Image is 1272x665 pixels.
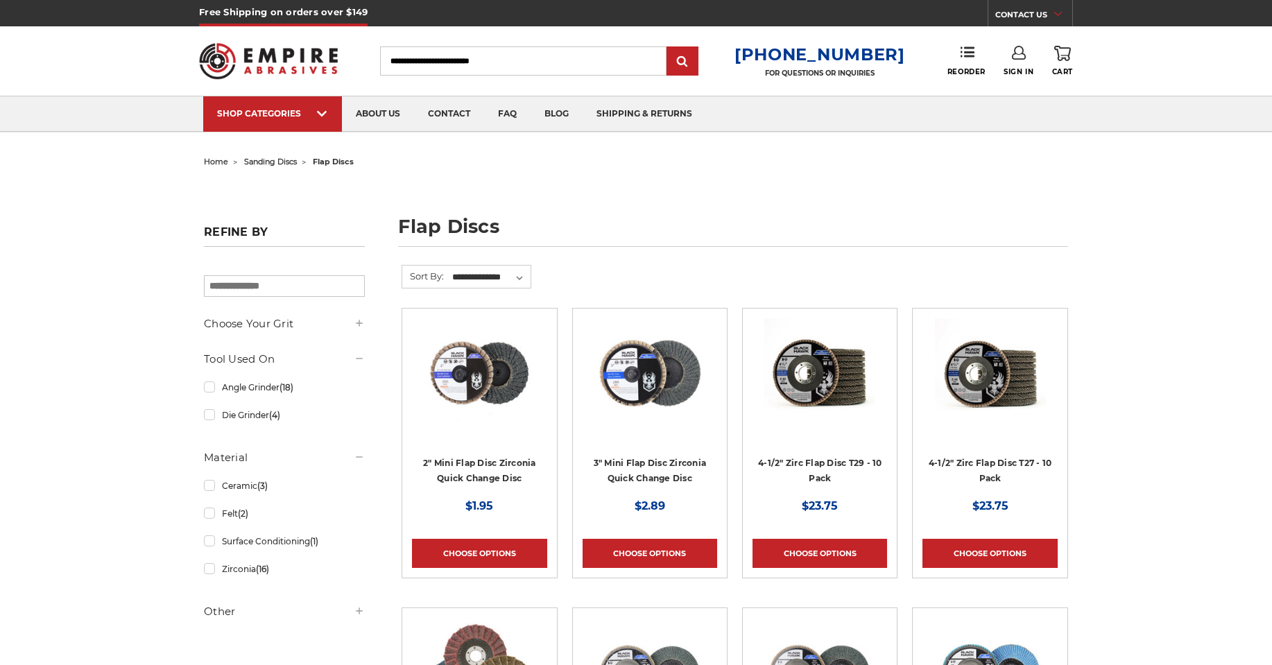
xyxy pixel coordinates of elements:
[204,351,365,368] h5: Tool Used On
[342,96,414,132] a: about us
[947,67,986,76] span: Reorder
[199,34,338,88] img: Empire Abrasives
[269,410,280,420] span: (4)
[995,7,1072,26] a: CONTACT US
[217,108,328,119] div: SHOP CATEGORIES
[1004,67,1033,76] span: Sign In
[204,225,365,247] h5: Refine by
[238,508,248,519] span: (2)
[922,318,1057,453] a: Black Hawk 4-1/2" x 7/8" Flap Disc Type 27 - 10 Pack
[204,157,228,166] a: home
[204,603,365,620] h5: Other
[412,318,547,453] a: Black Hawk Abrasives 2-inch Zirconia Flap Disc with 60 Grit Zirconia for Smooth Finishing
[531,96,583,132] a: blog
[204,529,365,553] a: Surface Conditioning(1)
[204,474,365,498] a: Ceramic(3)
[414,96,484,132] a: contact
[922,539,1057,568] a: Choose Options
[583,539,717,568] a: Choose Options
[753,318,887,453] a: 4.5" Black Hawk Zirconia Flap Disc 10 Pack
[583,96,706,132] a: shipping & returns
[257,481,268,491] span: (3)
[256,564,269,574] span: (16)
[424,318,535,429] img: Black Hawk Abrasives 2-inch Zirconia Flap Disc with 60 Grit Zirconia for Smooth Finishing
[204,375,365,399] a: Angle Grinder(18)
[484,96,531,132] a: faq
[204,501,365,526] a: Felt(2)
[204,449,365,466] h5: Material
[734,69,905,78] p: FOR QUESTIONS OR INQUIRIES
[398,217,1068,247] h1: flap discs
[929,458,1052,484] a: 4-1/2" Zirc Flap Disc T27 - 10 Pack
[1052,46,1073,76] a: Cart
[594,458,707,484] a: 3" Mini Flap Disc Zirconia Quick Change Disc
[972,499,1008,512] span: $23.75
[204,403,365,427] a: Die Grinder(4)
[935,318,1046,429] img: Black Hawk 4-1/2" x 7/8" Flap Disc Type 27 - 10 Pack
[280,382,293,392] span: (18)
[423,458,536,484] a: 2" Mini Flap Disc Zirconia Quick Change Disc
[947,46,986,76] a: Reorder
[465,499,493,512] span: $1.95
[412,539,547,568] a: Choose Options
[450,267,531,288] select: Sort By:
[402,266,444,286] label: Sort By:
[204,557,365,581] a: Zirconia(16)
[583,318,717,453] a: BHA 3" Quick Change 60 Grit Flap Disc for Fine Grinding and Finishing
[802,499,838,512] span: $23.75
[758,458,882,484] a: 4-1/2" Zirc Flap Disc T29 - 10 Pack
[1052,67,1073,76] span: Cart
[313,157,354,166] span: flap discs
[669,48,696,76] input: Submit
[594,318,705,429] img: BHA 3" Quick Change 60 Grit Flap Disc for Fine Grinding and Finishing
[635,499,665,512] span: $2.89
[204,316,365,332] h5: Choose Your Grit
[244,157,297,166] a: sanding discs
[753,539,887,568] a: Choose Options
[310,536,318,546] span: (1)
[764,318,875,429] img: 4.5" Black Hawk Zirconia Flap Disc 10 Pack
[734,44,905,64] a: [PHONE_NUMBER]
